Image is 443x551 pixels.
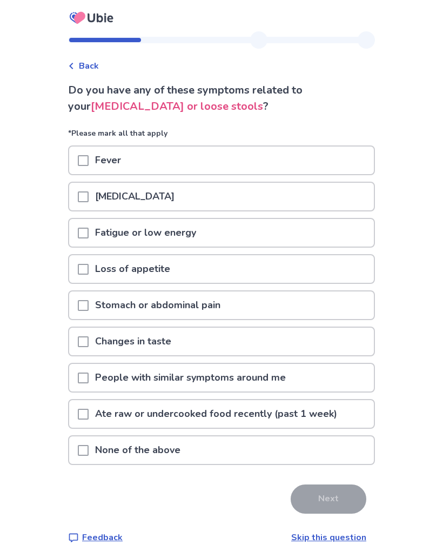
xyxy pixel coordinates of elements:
[291,532,366,543] a: Skip this question
[82,531,123,544] p: Feedback
[89,147,127,174] p: Fever
[89,183,181,210] p: [MEDICAL_DATA]
[89,328,178,355] p: Changes in taste
[89,400,344,428] p: Ate raw or undercooked food recently (past 1 week)
[89,291,227,319] p: Stomach or abdominal pain
[89,219,203,247] p: Fatigue or low energy
[68,82,375,115] p: Do you have any of these symptoms related to your ?
[89,436,187,464] p: None of the above
[68,128,375,145] p: *Please mark all that apply
[291,484,366,514] button: Next
[79,59,99,72] span: Back
[68,531,123,544] a: Feedback
[91,99,263,114] span: [MEDICAL_DATA] or loose stools
[89,364,292,391] p: People with similar symptoms around me
[89,255,177,283] p: Loss of appetite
